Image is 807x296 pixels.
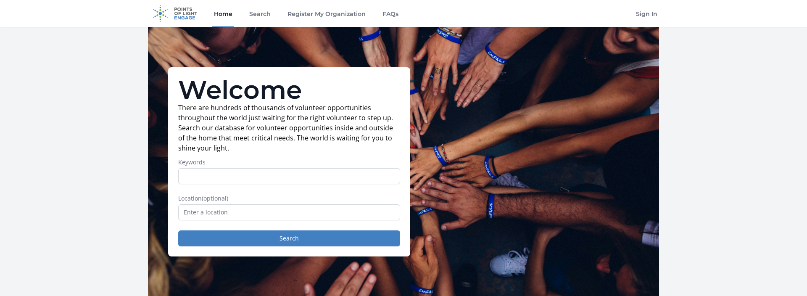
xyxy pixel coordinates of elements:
[178,77,400,103] h1: Welcome
[178,103,400,153] p: There are hundreds of thousands of volunteer opportunities throughout the world just waiting for ...
[202,194,228,202] span: (optional)
[178,204,400,220] input: Enter a location
[178,194,400,203] label: Location
[178,230,400,246] button: Search
[178,158,400,166] label: Keywords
